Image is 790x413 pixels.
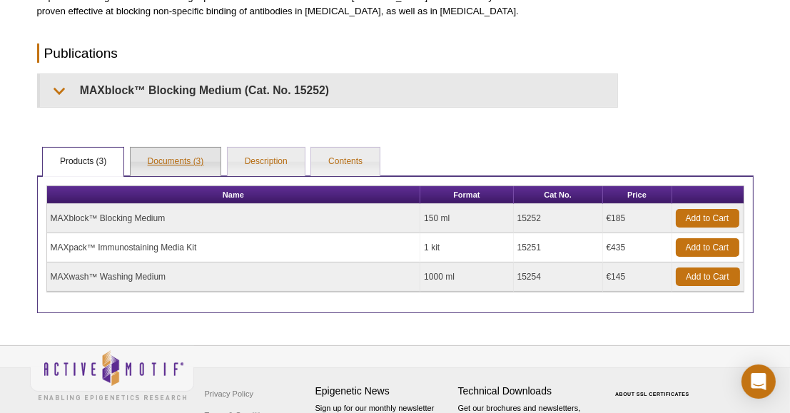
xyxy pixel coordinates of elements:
[315,385,451,397] h4: Epigenetic News
[40,74,617,106] summary: MAXblock™ Blocking Medium (Cat. No. 15252)
[47,186,421,204] th: Name
[47,233,421,262] td: MAXpack™ Immunostaining Media Kit
[601,371,708,402] table: Click to Verify - This site chose Symantec SSL for secure e-commerce and confidential communicati...
[420,204,513,233] td: 150 ml
[201,383,257,404] a: Privacy Policy
[420,186,513,204] th: Format
[43,148,123,176] a: Products (3)
[514,233,603,262] td: 15251
[37,44,618,63] h2: Publications
[676,209,739,228] a: Add to Cart
[420,233,513,262] td: 1 kit
[514,204,603,233] td: 15252
[615,392,689,397] a: ABOUT SSL CERTIFICATES
[603,186,672,204] th: Price
[228,148,305,176] a: Description
[603,262,672,292] td: €145
[30,346,194,404] img: Active Motif,
[603,233,672,262] td: €435
[458,385,594,397] h4: Technical Downloads
[514,262,603,292] td: 15254
[311,148,380,176] a: Contents
[514,186,603,204] th: Cat No.
[131,148,221,176] a: Documents (3)
[420,262,513,292] td: 1000 ml
[676,267,740,286] a: Add to Cart
[47,204,421,233] td: MAXblock™ Blocking Medium
[741,364,776,399] div: Open Intercom Messenger
[676,238,739,257] a: Add to Cart
[47,262,421,292] td: MAXwash™ Washing Medium
[603,204,672,233] td: €185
